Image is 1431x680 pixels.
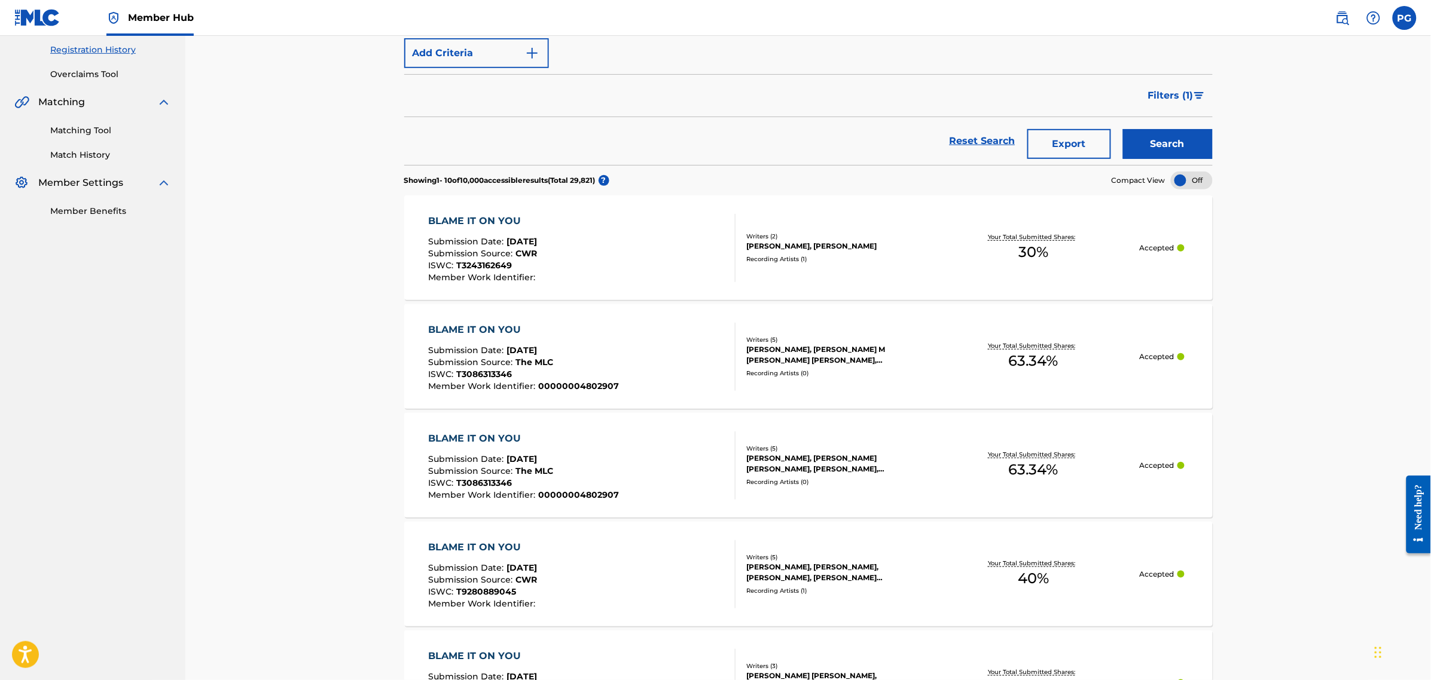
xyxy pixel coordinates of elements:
[747,661,927,670] div: Writers ( 3 )
[404,304,1213,409] a: BLAME IT ON YOUSubmission Date:[DATE]Submission Source:The MLCISWC:T3086313346Member Work Identif...
[50,68,171,81] a: Overclaims Tool
[515,248,537,259] span: CWR
[988,232,1079,241] p: Your Total Submitted Shares:
[428,586,456,597] span: ISWC :
[747,562,927,583] div: [PERSON_NAME], [PERSON_NAME], [PERSON_NAME], [PERSON_NAME] [PERSON_NAME], [PERSON_NAME]
[1139,351,1174,362] p: Accepted
[428,260,456,271] span: ISWC :
[428,357,515,367] span: Submission Source :
[38,95,85,109] span: Matching
[1139,460,1174,471] p: Accepted
[428,465,515,476] span: Submission Source :
[1018,241,1048,263] span: 30 %
[404,38,549,68] button: Add Criteria
[14,95,29,109] img: Matching
[157,176,171,190] img: expand
[515,465,553,476] span: The MLC
[747,553,927,562] div: Writers ( 5 )
[1148,88,1194,103] span: Filters ( 1 )
[50,44,171,56] a: Registration History
[428,477,456,488] span: ISWC :
[747,232,927,241] div: Writers ( 2 )
[428,236,507,247] span: Submission Date :
[1112,175,1165,186] span: Compact View
[50,205,171,218] a: Member Benefits
[507,562,537,573] span: [DATE]
[38,176,123,190] span: Member Settings
[747,586,927,595] div: Recording Artists ( 1 )
[1009,459,1058,480] span: 63.34 %
[538,489,619,500] span: 00000004802907
[50,124,171,137] a: Matching Tool
[515,357,553,367] span: The MLC
[525,46,539,60] img: 9d2ae6d4665cec9f34b9.svg
[747,444,927,453] div: Writers ( 5 )
[1362,6,1386,30] div: Help
[428,562,507,573] span: Submission Date :
[428,454,507,464] span: Submission Date :
[988,450,1079,459] p: Your Total Submitted Shares:
[1375,635,1382,670] div: Drag
[944,128,1021,154] a: Reset Search
[428,574,515,585] span: Submission Source :
[404,522,1213,626] a: BLAME IT ON YOUSubmission Date:[DATE]Submission Source:CWRISWC:T9280889045Member Work Identifier:...
[404,413,1213,517] a: BLAME IT ON YOUSubmission Date:[DATE]Submission Source:The MLCISWC:T3086313346Member Work Identif...
[747,344,927,366] div: [PERSON_NAME], [PERSON_NAME] M [PERSON_NAME] [PERSON_NAME], [PERSON_NAME], [PERSON_NAME]
[1027,129,1111,159] button: Export
[988,341,1079,350] p: Your Total Submitted Shares:
[14,9,60,26] img: MLC Logo
[1335,11,1350,25] img: search
[50,149,171,161] a: Match History
[428,272,538,283] span: Member Work Identifier :
[507,236,537,247] span: [DATE]
[14,176,29,190] img: Member Settings
[428,323,619,337] div: BLAME IT ON YOU
[747,369,927,378] div: Recording Artists ( 0 )
[747,241,927,252] div: [PERSON_NAME], [PERSON_NAME]
[106,11,121,25] img: Top Rightsholder
[428,214,538,228] div: BLAME IT ON YOU
[1139,569,1174,580] p: Accepted
[507,454,537,464] span: [DATE]
[538,381,619,391] span: 00000004802907
[1366,11,1381,25] img: help
[599,175,609,186] span: ?
[1331,6,1354,30] a: Public Search
[428,345,507,356] span: Submission Date :
[456,369,512,379] span: T3086313346
[428,649,538,663] div: BLAME IT ON YOU
[456,260,512,271] span: T3243162649
[1018,568,1049,589] span: 40 %
[456,477,512,488] span: T3086313346
[404,195,1213,300] a: BLAME IT ON YOUSubmission Date:[DATE]Submission Source:CWRISWC:T3243162649Member Work Identifier:...
[988,667,1079,676] p: Your Total Submitted Shares:
[1194,92,1204,99] img: filter
[428,540,538,555] div: BLAME IT ON YOU
[1371,623,1431,680] iframe: Chat Widget
[1393,6,1417,30] div: User Menu
[1123,129,1213,159] button: Search
[1139,243,1174,253] p: Accepted
[157,95,171,109] img: expand
[456,586,516,597] span: T9280889045
[428,598,538,609] span: Member Work Identifier :
[1141,81,1213,111] button: Filters (1)
[515,574,537,585] span: CWR
[428,381,538,391] span: Member Work Identifier :
[507,345,537,356] span: [DATE]
[1009,350,1058,372] span: 63.34 %
[404,175,596,186] p: Showing 1 - 10 of 10,000 accessible results (Total 29,821 )
[747,477,927,486] div: Recording Artists ( 0 )
[428,489,538,500] span: Member Work Identifier :
[747,335,927,344] div: Writers ( 5 )
[988,559,1079,568] p: Your Total Submitted Shares:
[404,1,1213,165] form: Search Form
[428,431,619,446] div: BLAME IT ON YOU
[428,369,456,379] span: ISWC :
[128,11,194,24] span: Member Hub
[428,248,515,259] span: Submission Source :
[747,453,927,474] div: [PERSON_NAME], [PERSON_NAME] [PERSON_NAME], [PERSON_NAME], [PERSON_NAME], [PERSON_NAME]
